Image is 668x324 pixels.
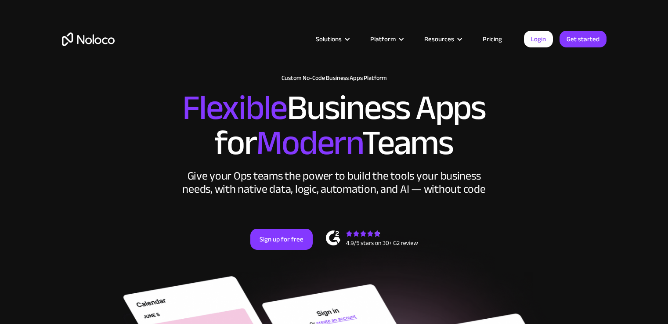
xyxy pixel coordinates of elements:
[359,33,413,45] div: Platform
[316,33,342,45] div: Solutions
[62,90,607,161] h2: Business Apps for Teams
[62,32,115,46] a: home
[370,33,396,45] div: Platform
[182,75,287,140] span: Flexible
[472,33,513,45] a: Pricing
[181,169,488,196] div: Give your Ops teams the power to build the tools your business needs, with native data, logic, au...
[524,31,553,47] a: Login
[560,31,607,47] a: Get started
[424,33,454,45] div: Resources
[413,33,472,45] div: Resources
[305,33,359,45] div: Solutions
[250,229,313,250] a: Sign up for free
[256,110,362,176] span: Modern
